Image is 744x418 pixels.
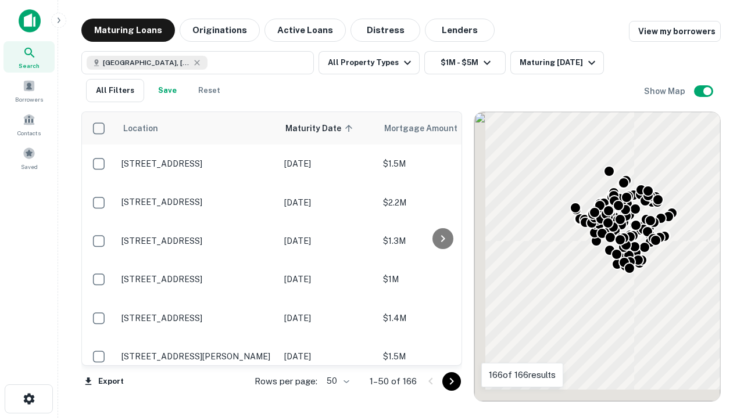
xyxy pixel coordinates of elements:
button: All Filters [86,79,144,102]
a: Search [3,41,55,73]
button: Maturing Loans [81,19,175,42]
div: Maturing [DATE] [520,56,599,70]
span: Search [19,61,40,70]
p: $1.4M [383,312,499,325]
p: [STREET_ADDRESS] [121,313,273,323]
p: [DATE] [284,350,371,363]
p: $2.2M [383,196,499,209]
p: [DATE] [284,196,371,209]
div: 50 [322,373,351,390]
button: Active Loans [264,19,346,42]
a: View my borrowers [629,21,721,42]
span: Location [123,121,158,135]
span: Saved [21,162,38,171]
th: Mortgage Amount [377,112,505,145]
div: 0 0 [474,112,720,401]
p: [STREET_ADDRESS] [121,236,273,246]
p: $1.3M [383,235,499,247]
p: [DATE] [284,235,371,247]
p: $1.5M [383,157,499,170]
p: $1M [383,273,499,286]
h6: Show Map [644,85,687,98]
button: Maturing [DATE] [510,51,604,74]
button: Originations [180,19,260,42]
span: Maturity Date [285,121,356,135]
span: Mortgage Amount [384,121,473,135]
p: [DATE] [284,273,371,286]
p: [STREET_ADDRESS] [121,158,273,169]
p: 166 of 166 results [489,368,556,382]
p: [STREET_ADDRESS] [121,197,273,207]
img: capitalize-icon.png [19,9,41,33]
button: [GEOGRAPHIC_DATA], [GEOGRAPHIC_DATA], [GEOGRAPHIC_DATA] [81,51,314,74]
p: [DATE] [284,157,371,170]
button: $1M - $5M [424,51,506,74]
button: Reset [191,79,228,102]
th: Location [116,112,278,145]
button: All Property Types [319,51,420,74]
th: Maturity Date [278,112,377,145]
a: Saved [3,142,55,174]
button: Lenders [425,19,495,42]
span: Borrowers [15,95,43,104]
span: [GEOGRAPHIC_DATA], [GEOGRAPHIC_DATA], [GEOGRAPHIC_DATA] [103,57,190,68]
p: [DATE] [284,312,371,325]
p: 1–50 of 166 [370,374,417,388]
button: Save your search to get updates of matches that match your search criteria. [149,79,186,102]
button: Go to next page [442,372,461,391]
p: Rows per page: [255,374,317,388]
p: [STREET_ADDRESS] [121,274,273,284]
p: [STREET_ADDRESS][PERSON_NAME] [121,351,273,362]
p: $1.5M [383,350,499,363]
button: Export [81,373,127,390]
span: Contacts [17,128,41,138]
a: Contacts [3,109,55,140]
iframe: Chat Widget [686,325,744,381]
button: Distress [350,19,420,42]
a: Borrowers [3,75,55,106]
